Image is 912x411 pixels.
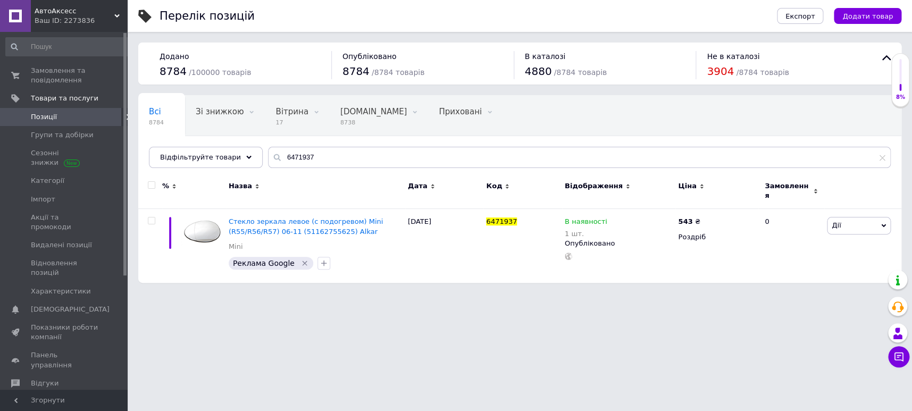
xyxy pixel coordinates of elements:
span: Відображення [565,181,623,191]
span: Панель управління [31,350,98,370]
div: 1 шт. [565,230,607,238]
span: Характеристики [31,287,91,296]
span: Код [486,181,502,191]
span: Експорт [785,12,815,20]
span: / 8784 товарів [736,68,789,77]
span: Реклама Google [233,259,295,267]
span: В наявності [565,217,607,229]
div: Ваш ID: 2273836 [35,16,128,26]
div: Роздріб [678,232,756,242]
span: 8784 [342,65,370,78]
span: Ціна [678,181,696,191]
span: / 8784 товарів [372,68,424,77]
div: Перелік позицій [160,11,255,22]
span: 8738 [340,119,407,127]
span: Дії [832,221,841,229]
input: Пошук [5,37,129,56]
span: Приховані [439,107,482,116]
div: 0 [758,209,824,283]
span: Назва [229,181,252,191]
img: Стекло зеркала левое (с подогревом) Mini (R55/R56/R57) 06-11 (51162755625) Alkar [181,217,223,245]
span: 8784 [160,65,187,78]
span: АвтоАксесс [35,6,114,16]
span: Показники роботи компанії [31,323,98,342]
span: Видалені позиції [31,240,92,250]
span: Акції та промокоди [31,213,98,232]
span: Відфільтруйте товари [160,153,241,161]
span: Всі [149,107,161,116]
span: Опубліковані [149,147,204,157]
span: Позиції [31,112,57,122]
span: Замовлення та повідомлення [31,66,98,85]
a: Mini [229,242,243,251]
svg: Видалити мітку [300,259,309,267]
span: 6471937 [486,217,517,225]
span: Відновлення позицій [31,258,98,278]
span: Не в каталозі [707,52,759,61]
span: / 8784 товарів [554,68,607,77]
span: Імпорт [31,195,55,204]
button: Експорт [777,8,824,24]
div: ₴ [678,217,700,227]
span: Групи та добірки [31,130,94,140]
span: Додано [160,52,189,61]
span: Зі знижкою [196,107,244,116]
a: Стекло зеркала левое (с подогревом) Mini (R55/R56/R57) 06-11 (51162755625) Alkar [229,217,383,235]
div: 8% [892,94,909,101]
span: 8784 [149,119,164,127]
span: 4880 [525,65,552,78]
span: Додати товар [842,12,893,20]
span: Опубліковано [342,52,397,61]
span: / 100000 товарів [189,68,251,77]
b: 543 [678,217,692,225]
span: Вітрина [275,107,308,116]
span: [DOMAIN_NAME] [340,107,407,116]
div: Опубліковано [565,239,673,248]
span: В каталозі [525,52,566,61]
span: Відгуки [31,379,58,388]
button: Чат з покупцем [888,346,909,367]
span: Категорії [31,176,64,186]
input: Пошук по назві позиції, артикулу і пошуковим запитам [268,147,891,168]
span: Дата [408,181,428,191]
span: 17 [275,119,308,127]
span: Товари та послуги [31,94,98,103]
span: [DEMOGRAPHIC_DATA] [31,305,110,314]
span: % [162,181,169,191]
span: Замовлення [765,181,810,200]
div: [DATE] [405,209,483,283]
button: Додати товар [834,8,901,24]
span: Сезонні знижки [31,148,98,167]
span: 3904 [707,65,734,78]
